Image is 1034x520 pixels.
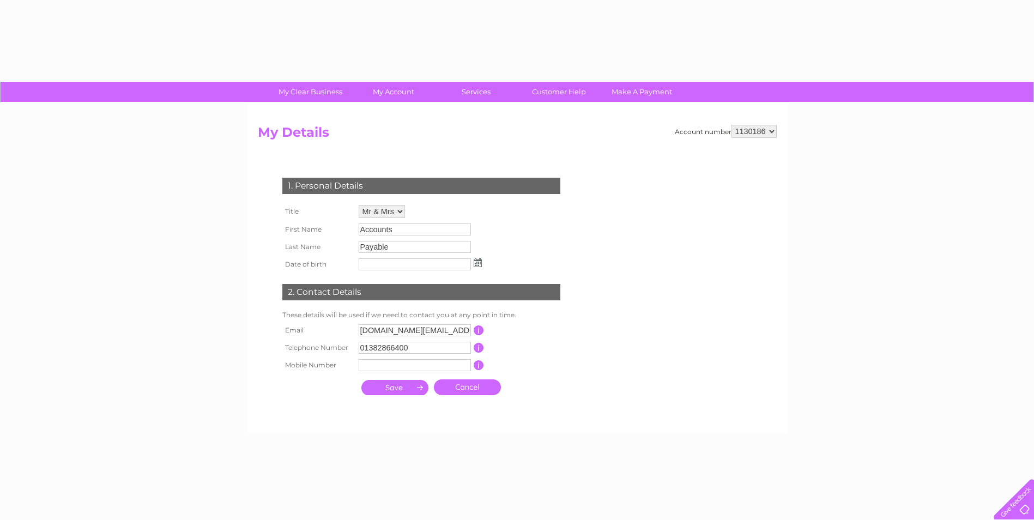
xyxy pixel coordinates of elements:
[280,309,563,322] td: These details will be used if we need to contact you at any point in time.
[282,284,560,300] div: 2. Contact Details
[280,356,356,374] th: Mobile Number
[348,82,438,102] a: My Account
[280,322,356,339] th: Email
[474,258,482,267] img: ...
[361,380,428,395] input: Submit
[265,82,355,102] a: My Clear Business
[474,343,484,353] input: Information
[258,125,777,146] h2: My Details
[280,238,356,256] th: Last Name
[280,221,356,238] th: First Name
[474,325,484,335] input: Information
[431,82,521,102] a: Services
[474,360,484,370] input: Information
[280,256,356,273] th: Date of birth
[514,82,604,102] a: Customer Help
[280,339,356,356] th: Telephone Number
[434,379,501,395] a: Cancel
[675,125,777,138] div: Account number
[280,202,356,221] th: Title
[597,82,687,102] a: Make A Payment
[282,178,560,194] div: 1. Personal Details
